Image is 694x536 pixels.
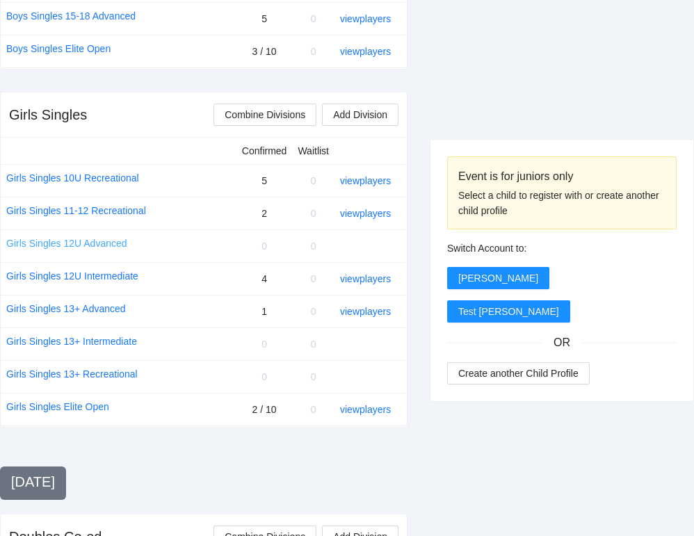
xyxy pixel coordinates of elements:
[6,236,127,251] a: Girls Singles 12U Advanced
[261,371,267,382] span: 0
[11,474,55,489] span: [DATE]
[6,8,136,24] a: Boys Singles 15-18 Advanced
[261,241,267,252] span: 0
[322,104,398,126] button: Add Division
[261,339,267,350] span: 0
[458,270,538,286] span: [PERSON_NAME]
[447,362,590,384] button: Create another Child Profile
[311,371,316,382] span: 0
[236,295,293,327] td: 1
[447,267,549,289] button: [PERSON_NAME]
[311,241,316,252] span: 0
[298,143,329,159] div: Waitlist
[311,339,316,350] span: 0
[311,175,316,186] span: 0
[340,404,391,415] a: view players
[236,2,293,35] td: 5
[236,164,293,197] td: 5
[340,46,391,57] a: view players
[311,208,316,219] span: 0
[6,399,109,414] a: Girls Singles Elite Open
[9,105,87,124] div: Girls Singles
[242,143,287,159] div: Confirmed
[236,262,293,295] td: 4
[311,404,316,415] span: 0
[6,41,111,56] a: Boys Singles Elite Open
[6,268,138,284] a: Girls Singles 12U Intermediate
[6,301,126,316] a: Girls Singles 13+ Advanced
[6,366,138,382] a: Girls Singles 13+ Recreational
[236,35,293,67] td: 3 / 10
[340,306,391,317] a: view players
[447,300,570,323] button: Test [PERSON_NAME]
[236,197,293,229] td: 2
[333,107,387,122] span: Add Division
[311,306,316,317] span: 0
[340,175,391,186] a: view players
[458,366,579,381] span: Create another Child Profile
[311,46,316,57] span: 0
[340,208,391,219] a: view players
[225,107,305,122] span: Combine Divisions
[311,273,316,284] span: 0
[447,241,677,256] div: Switch Account to:
[236,393,293,425] td: 2 / 10
[458,304,559,319] span: Test [PERSON_NAME]
[458,188,665,218] div: Select a child to register with or create another child profile
[213,104,316,126] button: Combine Divisions
[311,13,316,24] span: 0
[6,334,137,349] a: Girls Singles 13+ Intermediate
[340,13,391,24] a: view players
[340,273,391,284] a: view players
[6,170,139,186] a: Girls Singles 10U Recreational
[542,334,581,351] span: OR
[458,168,665,185] div: Event is for juniors only
[6,203,146,218] a: Girls Singles 11-12 Recreational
